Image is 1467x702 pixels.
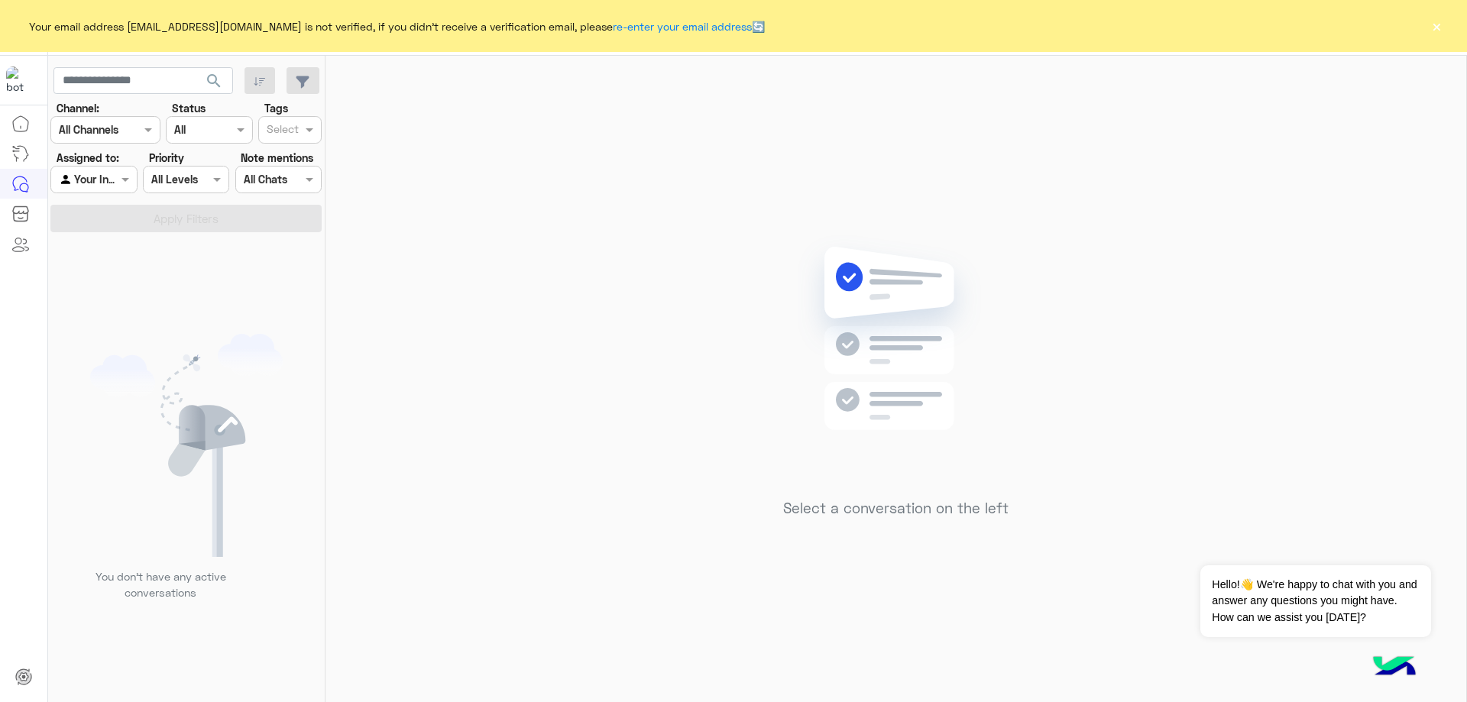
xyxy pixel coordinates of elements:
[29,18,765,34] span: Your email address [EMAIL_ADDRESS][DOMAIN_NAME] is not verified, if you didn't receive a verifica...
[57,100,99,116] label: Channel:
[50,205,322,232] button: Apply Filters
[196,67,233,100] button: search
[172,100,206,116] label: Status
[90,334,283,557] img: empty users
[785,235,1006,488] img: no messages
[1200,565,1430,637] span: Hello!👋 We're happy to chat with you and answer any questions you might have. How can we assist y...
[264,121,299,141] div: Select
[613,20,752,33] a: re-enter your email address
[1368,641,1421,694] img: hulul-logo.png
[6,66,34,94] img: 713415422032625
[149,150,184,166] label: Priority
[1429,18,1444,34] button: ×
[783,500,1009,517] h5: Select a conversation on the left
[205,72,223,90] span: search
[83,568,238,601] p: You don’t have any active conversations
[264,100,288,116] label: Tags
[57,150,119,166] label: Assigned to:
[241,150,313,166] label: Note mentions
